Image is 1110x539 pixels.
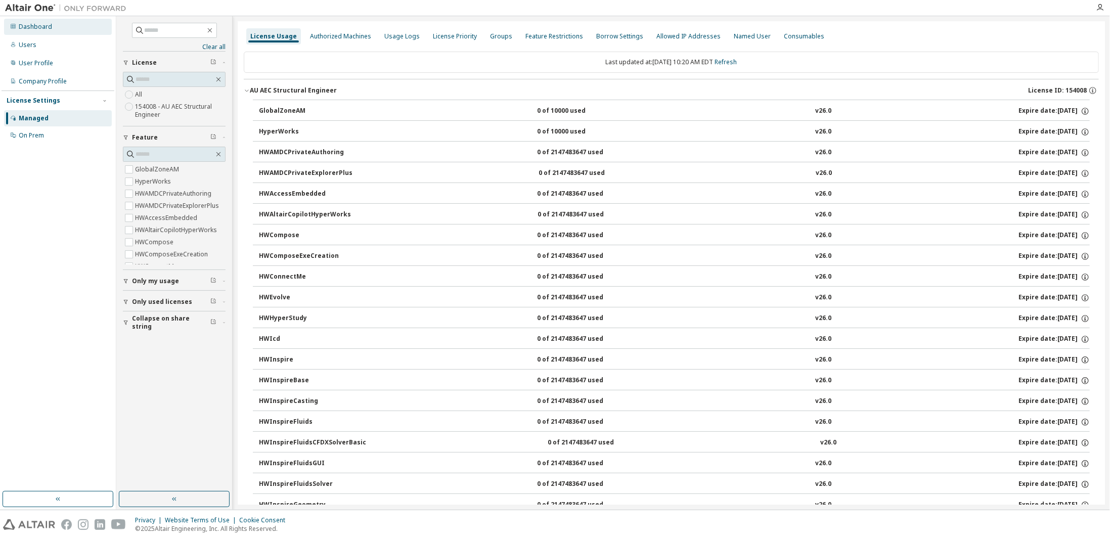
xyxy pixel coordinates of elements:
div: Expire date: [DATE] [1018,501,1090,510]
div: Expire date: [DATE] [1018,480,1090,489]
div: Expire date: [DATE] [1018,127,1090,137]
div: v26.0 [815,459,831,468]
button: HWEvolve0 of 2147483647 usedv26.0Expire date:[DATE] [259,287,1090,309]
button: HWConnectMe0 of 2147483647 usedv26.0Expire date:[DATE] [259,266,1090,288]
div: 0 of 2147483647 used [537,252,628,261]
label: All [135,88,144,101]
div: Expire date: [DATE] [1018,335,1090,344]
a: Refresh [715,58,737,66]
div: 0 of 2147483647 used [537,459,628,468]
div: 0 of 10000 used [537,127,628,137]
div: Privacy [135,516,165,524]
div: HWInspireFluidsCFDXSolverBasic [259,438,366,447]
div: v26.0 [815,314,831,323]
div: v26.0 [815,252,831,261]
div: HWAMDCPrivateAuthoring [259,148,350,157]
div: 0 of 2147483647 used [537,231,628,240]
div: 0 of 2147483647 used [537,190,628,199]
button: HWAMDCPrivateExplorerPlus0 of 2147483647 usedv26.0Expire date:[DATE] [259,162,1090,185]
div: Expire date: [DATE] [1018,459,1090,468]
div: v26.0 [815,107,831,116]
span: Clear filter [210,59,216,67]
div: HWCompose [259,231,350,240]
div: v26.0 [821,438,837,447]
div: HWEvolve [259,293,350,302]
div: Borrow Settings [596,32,643,40]
div: 0 of 2147483647 used [537,376,628,385]
div: v26.0 [815,335,831,344]
span: Only used licenses [132,298,192,306]
div: 0 of 2147483647 used [539,169,630,178]
button: HWInspireCasting0 of 2147483647 usedv26.0Expire date:[DATE] [259,390,1090,413]
div: License Priority [433,32,477,40]
label: 154008 - AU AEC Structural Engineer [135,101,226,121]
label: HWConnectMe [135,260,180,273]
span: Clear filter [210,298,216,306]
button: Collapse on share string [123,311,226,334]
button: HWInspireFluidsGUI0 of 2147483647 usedv26.0Expire date:[DATE] [259,453,1090,475]
label: HWAMDCPrivateAuthoring [135,188,213,200]
div: v26.0 [815,190,831,199]
label: HWAMDCPrivateExplorerPlus [135,200,221,212]
label: HyperWorks [135,175,173,188]
div: Expire date: [DATE] [1018,418,1090,427]
div: HyperWorks [259,127,350,137]
div: v26.0 [816,210,832,219]
div: 0 of 2147483647 used [538,210,629,219]
div: 0 of 2147483647 used [537,273,628,282]
img: facebook.svg [61,519,72,530]
div: Expire date: [DATE] [1018,169,1090,178]
div: HWComposeExeCreation [259,252,350,261]
div: 0 of 2147483647 used [537,397,628,406]
div: Consumables [784,32,824,40]
img: linkedin.svg [95,519,105,530]
div: Feature Restrictions [525,32,583,40]
span: License [132,59,157,67]
div: v26.0 [815,273,831,282]
div: HWInspire [259,355,350,365]
img: Altair One [5,3,131,13]
div: On Prem [19,131,44,140]
span: Clear filter [210,277,216,285]
label: GlobalZoneAM [135,163,181,175]
div: HWIcd [259,335,350,344]
div: v26.0 [816,169,832,178]
button: AU AEC Structural EngineerLicense ID: 154008 [244,79,1099,102]
div: Company Profile [19,77,67,85]
div: 0 of 2147483647 used [537,418,628,427]
div: HWAccessEmbedded [259,190,350,199]
div: v26.0 [815,231,831,240]
div: 0 of 10000 used [537,107,628,116]
button: HWInspireBase0 of 2147483647 usedv26.0Expire date:[DATE] [259,370,1090,392]
div: Groups [490,32,512,40]
div: v26.0 [815,418,831,427]
div: Expire date: [DATE] [1018,355,1090,365]
span: Only my usage [132,277,179,285]
label: HWAltairCopilotHyperWorks [135,224,219,236]
div: Dashboard [19,23,52,31]
label: HWAccessEmbedded [135,212,199,224]
div: v26.0 [815,397,831,406]
div: Expire date: [DATE] [1018,190,1090,199]
span: Clear filter [210,133,216,142]
div: v26.0 [815,355,831,365]
div: 0 of 2147483647 used [537,501,628,510]
div: HWInspireCasting [259,397,350,406]
div: HWConnectMe [259,273,350,282]
button: HWAccessEmbedded0 of 2147483647 usedv26.0Expire date:[DATE] [259,183,1090,205]
div: Usage Logs [384,32,420,40]
div: HWHyperStudy [259,314,350,323]
button: GlobalZoneAM0 of 10000 usedv26.0Expire date:[DATE] [259,100,1090,122]
div: Expire date: [DATE] [1018,314,1090,323]
div: HWAltairCopilotHyperWorks [259,210,351,219]
div: Allowed IP Addresses [656,32,721,40]
img: instagram.svg [78,519,88,530]
div: Expire date: [DATE] [1018,293,1090,302]
img: altair_logo.svg [3,519,55,530]
button: Only used licenses [123,291,226,313]
button: HWInspireFluids0 of 2147483647 usedv26.0Expire date:[DATE] [259,411,1090,433]
div: Named User [734,32,771,40]
span: Clear filter [210,319,216,327]
span: Feature [132,133,158,142]
span: License ID: 154008 [1028,86,1087,95]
